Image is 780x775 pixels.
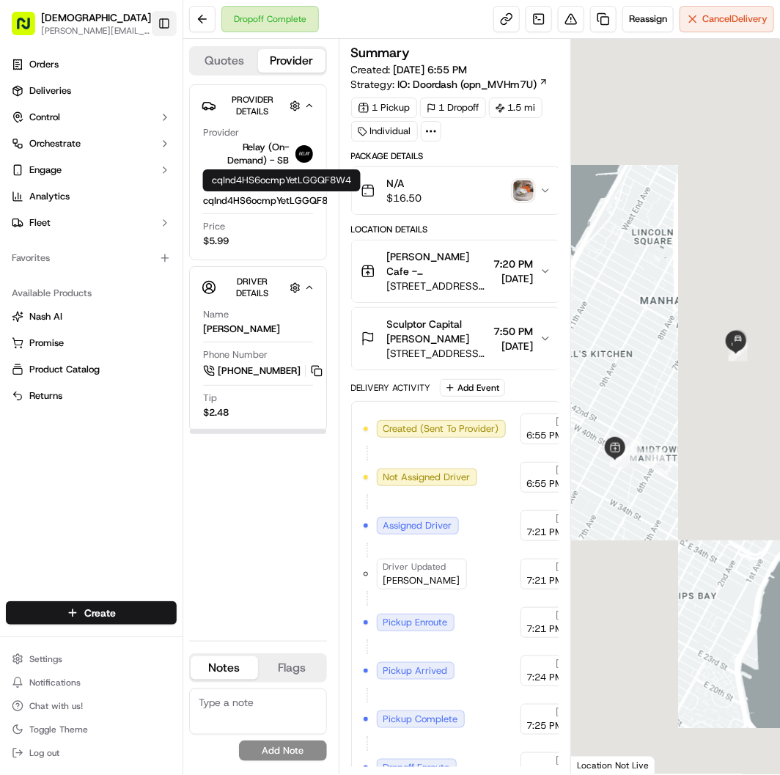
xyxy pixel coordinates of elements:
div: 2 [623,437,642,456]
span: Provider [203,126,239,139]
div: Location Details [351,224,561,235]
span: Not Assigned Driver [383,471,471,484]
span: $16.50 [387,191,422,205]
span: 6:55 PM EDT [527,429,584,442]
button: Reassign [622,6,674,32]
span: Analytics [29,190,70,203]
span: Orders [29,58,59,71]
span: [DATE] [494,339,534,353]
span: [DATE] [556,658,584,669]
div: $2.48 [203,406,229,419]
span: Nash AI [29,310,62,323]
span: Cancel Delivery [702,12,768,26]
span: Control [29,111,60,124]
button: Promise [6,331,177,355]
button: Driver Details [202,273,314,302]
button: Engage [6,158,177,182]
span: Created: [351,62,468,77]
span: Provider Details [232,94,273,117]
span: 7:20 PM [494,257,534,271]
a: Deliveries [6,79,177,103]
span: Assigned Driver [383,519,452,532]
span: [DATE] [556,754,584,766]
span: Fleet [29,216,51,229]
span: Created (Sent To Provider) [383,422,499,436]
span: Sculptor Capital [PERSON_NAME] [387,317,488,346]
span: N/A [387,176,422,191]
span: [DATE] [556,464,584,476]
span: [DATE] [556,706,584,718]
span: Toggle Theme [29,724,88,735]
div: Favorites [6,246,177,270]
button: Notes [191,656,258,680]
button: Orchestrate [6,132,177,155]
a: Product Catalog [12,363,171,376]
span: $5.99 [203,235,229,248]
div: Individual [351,121,418,142]
button: Quotes [191,49,258,73]
span: Notifications [29,677,81,688]
button: [DEMOGRAPHIC_DATA] [41,10,151,25]
span: Driver Details [236,276,268,299]
a: Orders [6,53,177,76]
div: 1 Dropoff [420,98,486,118]
span: Relay (On-Demand) - SB [203,141,290,167]
div: 4 [610,448,629,467]
div: Package Details [351,150,561,162]
span: 7:21 PM EDT [527,574,584,587]
span: Price [203,220,225,233]
button: Sculptor Capital [PERSON_NAME][STREET_ADDRESS][US_STATE]7:50 PM[DATE] [352,308,560,370]
span: Dropoff Enroute [383,761,450,774]
div: 1 [646,449,665,469]
span: Promise [29,337,64,350]
span: [DATE] [556,609,584,621]
span: Chat with us! [29,700,83,712]
span: IO: Doordash (opn_MVHm7U) [398,77,537,92]
button: Nash AI [6,305,177,328]
button: Provider [258,49,325,73]
button: N/A$16.50photo_proof_of_delivery image [352,167,560,214]
span: [STREET_ADDRESS][US_STATE] [387,346,488,361]
span: Orchestrate [29,137,81,150]
span: [DATE] [556,561,584,573]
span: 7:25 PM EDT [527,719,584,732]
span: Deliveries [29,84,71,98]
div: Strategy: [351,77,548,92]
span: [DATE] 6:55 PM [394,63,468,76]
span: Engage [29,164,62,177]
div: Location Not Live [571,756,655,774]
button: Returns [6,384,177,408]
button: Provider Details [202,91,314,120]
div: cqInd4HS6ocmpYetLGGQF8W4 [203,169,361,191]
button: [PERSON_NAME][EMAIL_ADDRESS][DOMAIN_NAME] [41,25,151,37]
span: Driver Updated [383,561,446,573]
button: Notifications [6,672,177,693]
button: Product Catalog [6,358,177,381]
span: 7:24 PM EDT [527,671,584,684]
button: Toggle Theme [6,719,177,740]
div: Delivery Activity [351,382,431,394]
span: 7:21 PM EDT [527,622,584,636]
span: 7:50 PM [494,324,534,339]
a: Promise [12,337,171,350]
span: Pickup Arrived [383,664,448,677]
button: Add Event [440,379,505,397]
span: [PERSON_NAME] [383,574,460,587]
div: Available Products [6,282,177,305]
span: Settings [29,653,62,665]
div: 3 [618,450,637,469]
span: [STREET_ADDRESS][US_STATE] [387,279,488,293]
span: [PHONE_NUMBER] [218,364,301,378]
span: Product Catalog [29,363,100,376]
img: photo_proof_of_delivery image [513,180,534,201]
button: CancelDelivery [680,6,774,32]
span: Returns [29,389,62,403]
div: 1.5 mi [489,98,542,118]
span: Pickup Enroute [383,616,448,629]
button: [DEMOGRAPHIC_DATA][PERSON_NAME][EMAIL_ADDRESS][DOMAIN_NAME] [6,6,152,41]
button: Settings [6,649,177,669]
span: 6:55 PM EDT [527,477,584,491]
span: Create [84,606,116,620]
a: Analytics [6,185,177,208]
